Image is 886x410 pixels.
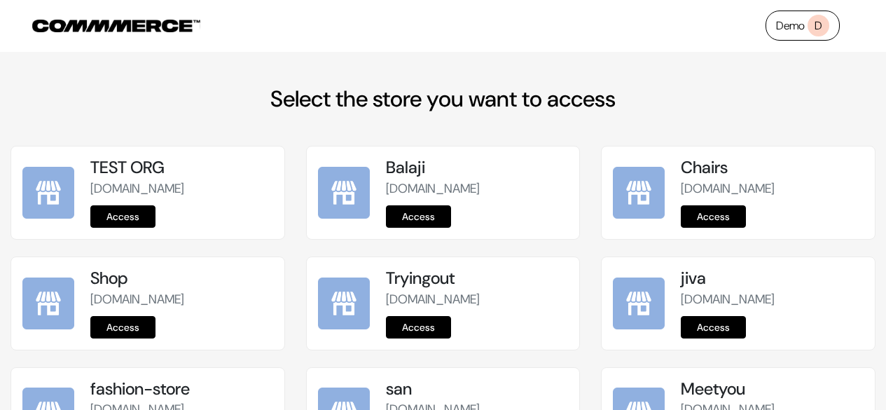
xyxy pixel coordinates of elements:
[613,167,665,219] img: Chairs
[22,167,74,219] img: TEST ORG
[90,379,273,399] h5: fashion-store
[681,268,864,289] h5: jiva
[386,379,569,399] h5: san
[681,158,864,178] h5: Chairs
[90,179,273,198] p: [DOMAIN_NAME]
[681,290,864,309] p: [DOMAIN_NAME]
[90,158,273,178] h5: TEST ORG
[90,316,155,339] a: Access
[681,205,746,228] a: Access
[386,179,569,198] p: [DOMAIN_NAME]
[318,167,370,219] img: Balaji
[386,316,451,339] a: Access
[90,290,273,309] p: [DOMAIN_NAME]
[318,278,370,329] img: Tryingout
[681,379,864,399] h5: Meetyou
[11,86,875,112] h2: Select the store you want to access
[90,268,273,289] h5: Shop
[386,290,569,309] p: [DOMAIN_NAME]
[808,15,829,36] span: D
[681,316,746,339] a: Access
[613,278,665,329] img: jiva
[386,158,569,178] h5: Balaji
[386,268,569,289] h5: Tryingout
[22,278,74,329] img: Shop
[681,179,864,198] p: [DOMAIN_NAME]
[766,11,840,41] a: DemoD
[90,205,155,228] a: Access
[386,205,451,228] a: Access
[32,20,200,32] img: COMMMERCE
